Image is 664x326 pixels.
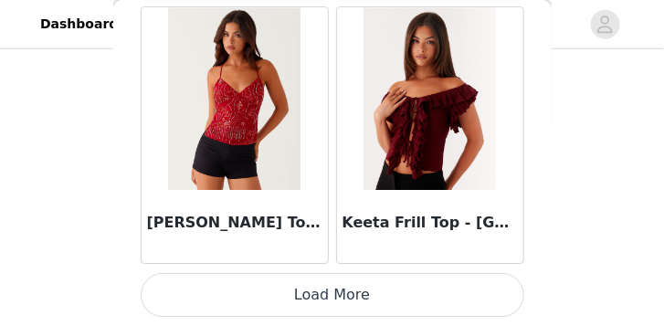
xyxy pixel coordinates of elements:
div: avatar [596,10,614,39]
img: Kamilla Sequin Cami Top - Red [168,7,300,190]
img: Keeta Frill Top - Burgundy [364,7,496,190]
a: Dashboard [29,4,129,45]
h3: [PERSON_NAME] Top - Red [147,212,322,234]
button: Load More [141,273,524,317]
h3: Keeta Frill Top - [GEOGRAPHIC_DATA] [343,212,518,234]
